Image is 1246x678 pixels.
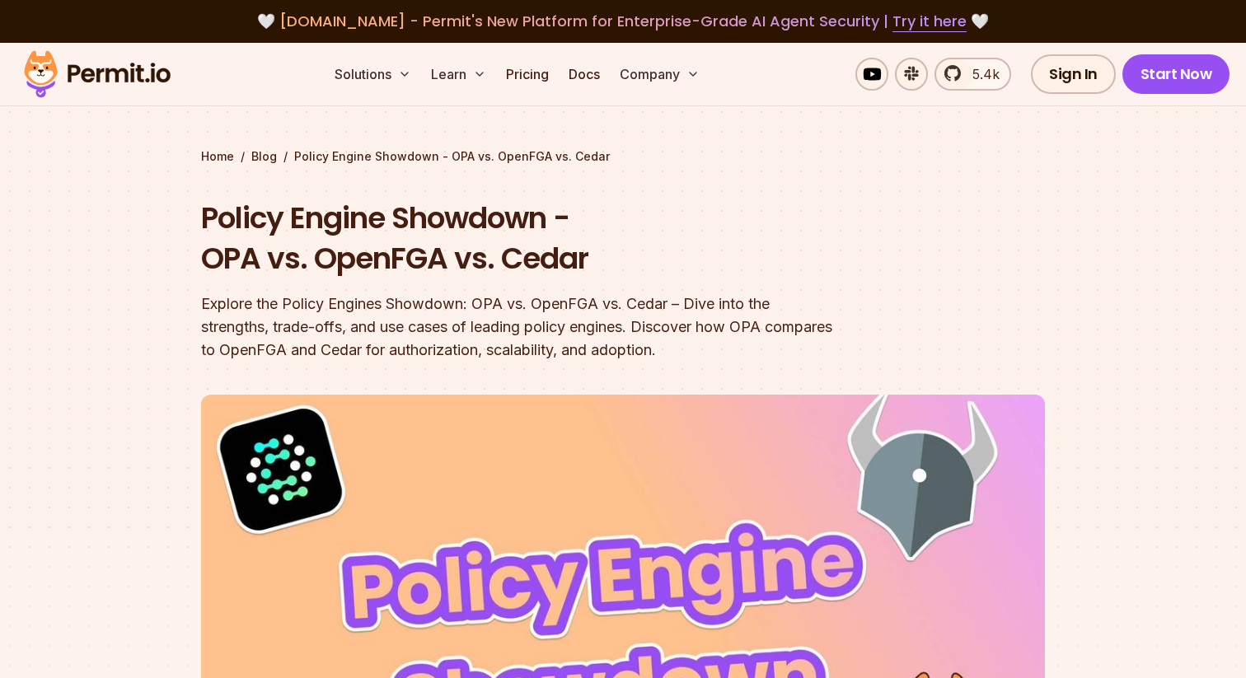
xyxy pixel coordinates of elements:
a: 5.4k [934,58,1011,91]
a: Pricing [499,58,555,91]
button: Learn [424,58,493,91]
span: 5.4k [963,64,1000,84]
a: Docs [562,58,607,91]
a: Start Now [1122,54,1230,94]
img: Permit logo [16,46,178,102]
div: / / [201,148,1045,165]
button: Solutions [328,58,418,91]
div: 🤍 🤍 [40,10,1206,33]
div: Explore the Policy Engines Showdown: OPA vs. OpenFGA vs. Cedar – Dive into the strengths, trade-o... [201,292,834,362]
h1: Policy Engine Showdown - OPA vs. OpenFGA vs. Cedar [201,198,834,279]
a: Sign In [1031,54,1116,94]
a: Try it here [892,11,967,32]
a: Blog [251,148,277,165]
span: [DOMAIN_NAME] - Permit's New Platform for Enterprise-Grade AI Agent Security | [279,11,967,31]
a: Home [201,148,234,165]
button: Company [613,58,706,91]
